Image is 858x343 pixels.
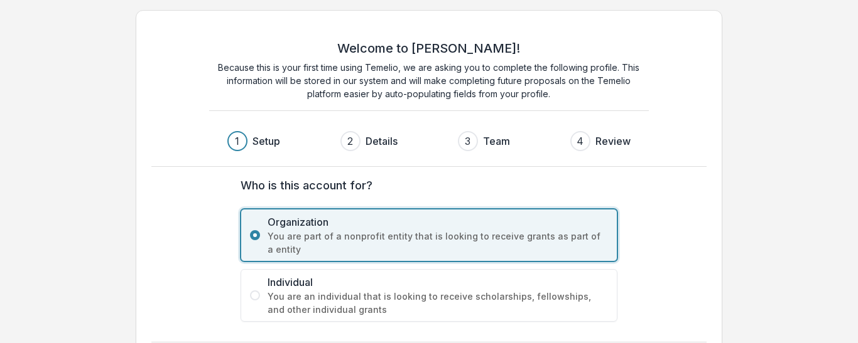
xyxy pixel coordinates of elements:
[337,41,520,56] h2: Welcome to [PERSON_NAME]!
[366,134,398,149] h3: Details
[347,134,353,149] div: 2
[595,134,631,149] h3: Review
[268,230,608,256] span: You are part of a nonprofit entity that is looking to receive grants as part of a entity
[268,275,608,290] span: Individual
[465,134,470,149] div: 3
[268,290,608,316] span: You are an individual that is looking to receive scholarships, fellowships, and other individual ...
[241,177,610,194] label: Who is this account for?
[577,134,584,149] div: 4
[268,214,608,230] span: Organization
[483,134,510,149] h3: Team
[235,134,239,149] div: 1
[209,61,649,100] p: Because this is your first time using Temelio, we are asking you to complete the following profil...
[253,134,280,149] h3: Setup
[227,131,631,151] div: Progress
